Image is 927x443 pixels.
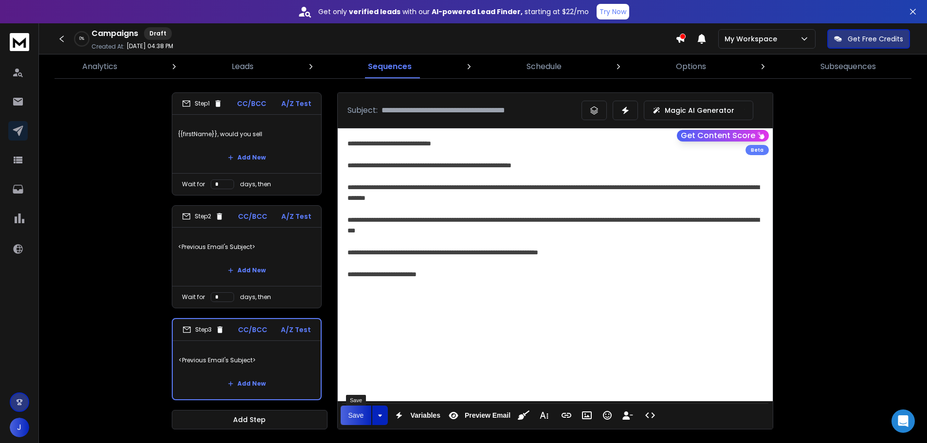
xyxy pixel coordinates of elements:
button: Save [341,406,372,425]
p: CC/BCC [237,99,266,108]
p: Try Now [600,7,626,17]
a: Sequences [362,55,418,78]
button: Try Now [597,4,629,19]
button: Insert Link (Ctrl+K) [557,406,576,425]
button: Magic AI Generator [644,101,753,120]
p: Analytics [82,61,117,72]
a: Leads [226,55,259,78]
div: Open Intercom Messenger [891,409,915,433]
p: A/Z Test [281,99,311,108]
button: Add New [220,374,273,393]
h1: Campaigns [91,28,138,39]
strong: verified leads [349,7,400,17]
button: Get Content Score [677,130,769,142]
p: Subject: [347,105,378,116]
p: <Previous Email's Subject> [179,347,315,374]
button: Add New [220,148,273,167]
button: Code View [641,406,659,425]
p: CC/BCC [238,212,267,221]
p: A/Z Test [281,325,311,335]
button: J [10,418,29,437]
div: Step 2 [182,212,224,221]
p: {{firstName}}, would you sell [178,121,315,148]
p: Sequences [368,61,412,72]
a: Subsequences [815,55,882,78]
div: Step 3 [182,325,224,334]
button: Preview Email [444,406,512,425]
span: Variables [408,411,442,420]
span: Preview Email [463,411,512,420]
p: Magic AI Generator [665,106,734,115]
p: Wait for [182,293,205,301]
p: A/Z Test [281,212,311,221]
img: logo [10,33,29,51]
div: Save [346,395,366,406]
p: Options [676,61,706,72]
button: Add Step [172,410,327,429]
div: Step 1 [182,99,222,108]
button: Variables [390,406,442,425]
p: 0 % [79,36,84,42]
div: Draft [144,27,172,40]
a: Options [670,55,712,78]
button: Insert Unsubscribe Link [618,406,637,425]
p: Get only with our starting at $22/mo [318,7,589,17]
li: Step3CC/BCCA/Z Test<Previous Email's Subject>Add New [172,318,322,400]
p: Get Free Credits [848,34,903,44]
a: Schedule [521,55,567,78]
button: Get Free Credits [827,29,910,49]
li: Step1CC/BCCA/Z Test{{firstName}}, would you sellAdd NewWait fordays, then [172,92,322,195]
button: Add New [220,261,273,280]
p: Leads [232,61,254,72]
p: days, then [240,293,271,301]
p: Schedule [527,61,562,72]
button: More Text [535,406,553,425]
p: My Workspace [725,34,781,44]
p: CC/BCC [238,325,267,335]
p: Subsequences [820,61,876,72]
button: Insert Image (Ctrl+P) [578,406,596,425]
p: Wait for [182,180,205,188]
a: Analytics [76,55,123,78]
button: Emoticons [598,406,617,425]
p: <Previous Email's Subject> [178,233,315,261]
div: Beta [745,145,769,155]
p: Created At: [91,43,125,51]
li: Step2CC/BCCA/Z Test<Previous Email's Subject>Add NewWait fordays, then [172,205,322,308]
p: [DATE] 04:38 PM [127,42,173,50]
strong: AI-powered Lead Finder, [432,7,523,17]
p: days, then [240,180,271,188]
button: Clean HTML [514,406,533,425]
